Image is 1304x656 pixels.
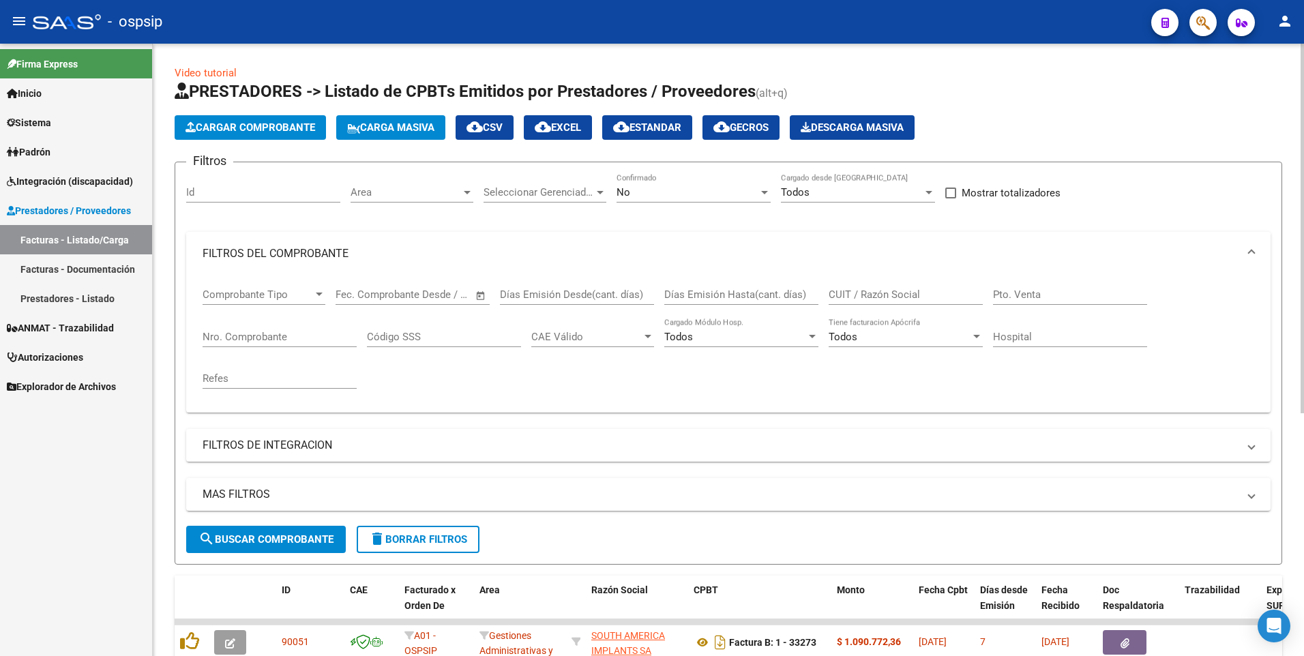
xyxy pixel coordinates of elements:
datatable-header-cell: Fecha Recibido [1036,576,1097,636]
strong: Factura B: 1 - 33273 [729,637,816,648]
datatable-header-cell: Area [474,576,566,636]
span: Razón Social [591,584,648,595]
span: Padrón [7,145,50,160]
button: EXCEL [524,115,592,140]
span: (alt+q) [756,87,788,100]
app-download-masive: Descarga masiva de comprobantes (adjuntos) [790,115,915,140]
button: Open calendar [473,288,489,303]
span: Sistema [7,115,51,130]
span: Seleccionar Gerenciador [484,186,594,198]
span: ID [282,584,291,595]
span: Fecha Recibido [1041,584,1080,611]
span: Todos [829,331,857,343]
button: CSV [456,115,514,140]
mat-expansion-panel-header: FILTROS DE INTEGRACION [186,429,1271,462]
mat-icon: menu [11,13,27,29]
span: Firma Express [7,57,78,72]
datatable-header-cell: CAE [344,576,399,636]
div: Open Intercom Messenger [1258,610,1290,642]
span: Estandar [613,121,681,134]
span: 7 [980,636,986,647]
button: Carga Masiva [336,115,445,140]
a: Video tutorial [175,67,237,79]
span: Días desde Emisión [980,584,1028,611]
span: Cargar Comprobante [186,121,315,134]
input: Fecha fin [403,288,469,301]
button: Borrar Filtros [357,526,479,553]
span: PRESTADORES -> Listado de CPBTs Emitidos por Prestadores / Proveedores [175,82,756,101]
mat-icon: delete [369,531,385,547]
span: Explorador de Archivos [7,379,116,394]
mat-icon: cloud_download [535,119,551,135]
span: Area [479,584,500,595]
span: No [617,186,630,198]
button: Cargar Comprobante [175,115,326,140]
span: 90051 [282,636,309,647]
mat-panel-title: MAS FILTROS [203,487,1238,502]
datatable-header-cell: Días desde Emisión [975,576,1036,636]
span: CAE [350,584,368,595]
mat-icon: search [198,531,215,547]
span: Todos [781,186,810,198]
span: CAE Válido [531,331,642,343]
input: Fecha inicio [336,288,391,301]
span: Prestadores / Proveedores [7,203,131,218]
datatable-header-cell: Razón Social [586,576,688,636]
span: Todos [664,331,693,343]
span: Comprobante Tipo [203,288,313,301]
datatable-header-cell: CPBT [688,576,831,636]
span: Monto [837,584,865,595]
span: Autorizaciones [7,350,83,365]
span: Mostrar totalizadores [962,185,1061,201]
span: Carga Masiva [347,121,434,134]
span: Descarga Masiva [801,121,904,134]
button: Buscar Comprobante [186,526,346,553]
mat-icon: cloud_download [613,119,629,135]
datatable-header-cell: Trazabilidad [1179,576,1261,636]
span: Gecros [713,121,769,134]
span: - ospsip [108,7,162,37]
i: Descargar documento [711,631,729,653]
button: Descarga Masiva [790,115,915,140]
span: Area [351,186,461,198]
span: Facturado x Orden De [404,584,456,611]
button: Gecros [702,115,780,140]
span: Borrar Filtros [369,533,467,546]
datatable-header-cell: Facturado x Orden De [399,576,474,636]
datatable-header-cell: Doc Respaldatoria [1097,576,1179,636]
span: ANMAT - Trazabilidad [7,320,114,336]
datatable-header-cell: ID [276,576,344,636]
h3: Filtros [186,151,233,170]
mat-icon: cloud_download [466,119,483,135]
mat-icon: person [1277,13,1293,29]
span: Inicio [7,86,42,101]
mat-panel-title: FILTROS DEL COMPROBANTE [203,246,1238,261]
mat-expansion-panel-header: MAS FILTROS [186,478,1271,511]
span: [DATE] [1041,636,1069,647]
mat-panel-title: FILTROS DE INTEGRACION [203,438,1238,453]
span: CPBT [694,584,718,595]
datatable-header-cell: Fecha Cpbt [913,576,975,636]
button: Estandar [602,115,692,140]
span: Trazabilidad [1185,584,1240,595]
mat-icon: cloud_download [713,119,730,135]
datatable-header-cell: Monto [831,576,913,636]
mat-expansion-panel-header: FILTROS DEL COMPROBANTE [186,232,1271,275]
div: FILTROS DEL COMPROBANTE [186,275,1271,413]
span: [DATE] [919,636,947,647]
strong: $ 1.090.772,36 [837,636,901,647]
span: Integración (discapacidad) [7,174,133,189]
span: Doc Respaldatoria [1103,584,1164,611]
span: CSV [466,121,503,134]
span: Fecha Cpbt [919,584,968,595]
span: Buscar Comprobante [198,533,334,546]
span: EXCEL [535,121,581,134]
